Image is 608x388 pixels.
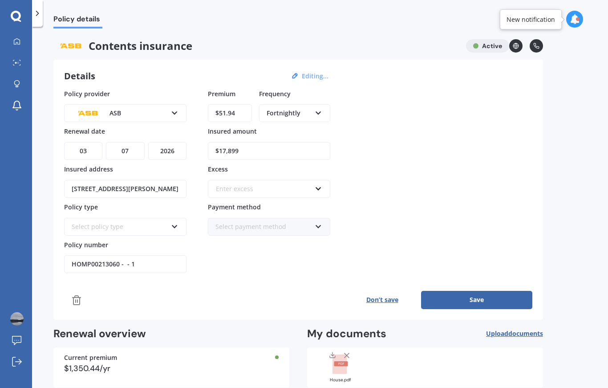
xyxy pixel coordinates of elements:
button: Editing... [299,72,331,80]
span: Policy details [53,15,102,27]
button: Uploaddocuments [486,327,543,341]
span: Excess [208,165,228,173]
div: Current premium [64,355,279,361]
div: House.pdf [318,378,362,382]
span: documents [508,329,543,338]
span: Contents insurance [53,39,459,53]
span: Insured amount [208,127,257,135]
div: Select policy type [72,222,167,232]
div: Select payment method [215,222,311,232]
h2: Renewal overview [53,327,289,341]
span: Policy provider [64,89,110,98]
h3: Details [64,70,95,82]
img: ASB.png [72,107,105,119]
span: Policy number [64,240,108,249]
div: Fortnightly [267,108,311,118]
h2: My documents [307,327,386,341]
button: Don’t save [343,291,421,309]
input: Enter amount [208,104,252,122]
input: Enter address [64,180,186,198]
button: Save [421,291,532,309]
span: Policy type [64,203,98,211]
span: Renewal date [64,127,105,135]
span: Premium [208,89,235,98]
div: $1,350.44/yr [64,364,279,372]
span: Frequency [259,89,291,98]
input: Enter amount [208,142,330,160]
div: New notification [507,15,555,24]
img: ACg8ocIjNi07xITMSwn7nlFRu89tlEp3-_auzNnj5YSc_RBr5ucAJ_e2=s96-c [10,312,24,326]
div: Enter excess [216,184,312,194]
span: Upload [486,330,543,337]
span: Insured address [64,165,113,173]
img: ASB.png [53,39,89,53]
span: Payment method [208,203,261,211]
input: Enter policy number [64,255,186,273]
div: ASB [72,108,167,118]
